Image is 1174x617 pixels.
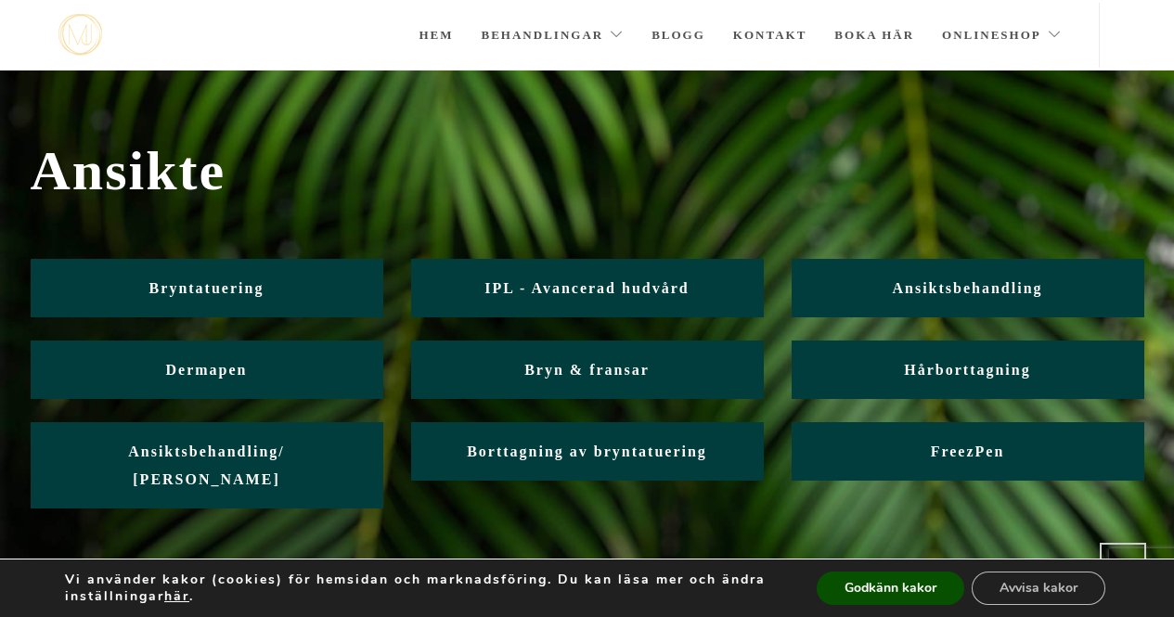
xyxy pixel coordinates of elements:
[482,3,625,68] a: Behandlingar
[652,3,705,68] a: Blogg
[792,422,1144,481] a: FreezPen
[972,572,1105,605] button: Avvisa kakor
[834,3,914,68] a: Boka här
[792,341,1144,399] a: Hårborttagning
[166,362,248,378] span: Dermapen
[484,280,689,296] span: IPL - Avancerad hudvård
[411,259,764,317] a: IPL - Avancerad hudvård
[31,341,383,399] a: Dermapen
[931,443,1005,459] span: FreezPen
[58,14,102,56] img: mjstudio
[419,3,453,68] a: Hem
[411,422,764,481] a: Borttagning av bryntatuering
[817,572,964,605] button: Godkänn kakor
[164,588,189,605] button: här
[31,139,1144,203] span: Ansikte
[733,3,807,68] a: Kontakt
[65,572,778,605] p: Vi använder kakor (cookies) för hemsidan och marknadsföring. Du kan läsa mer och ändra inställnin...
[524,362,650,378] span: Bryn & fransar
[467,443,707,459] span: Borttagning av bryntatuering
[904,362,1030,378] span: Hårborttagning
[149,280,264,296] span: Bryntatuering
[31,259,383,317] a: Bryntatuering
[892,280,1042,296] span: Ansiktsbehandling
[31,422,383,508] a: Ansiktsbehandling/ [PERSON_NAME]
[792,259,1144,317] a: Ansiktsbehandling
[942,3,1062,68] a: Onlineshop
[128,443,285,487] span: Ansiktsbehandling/ [PERSON_NAME]
[58,14,102,56] a: mjstudio mjstudio mjstudio
[411,341,764,399] a: Bryn & fransar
